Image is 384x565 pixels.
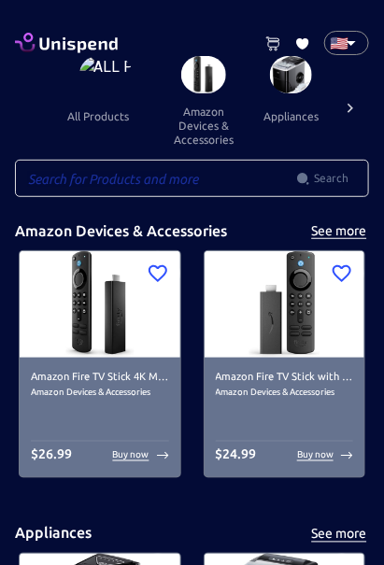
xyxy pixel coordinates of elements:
[159,93,249,158] button: amazon devices & accessories
[330,32,339,54] p: 🇺🇸
[15,221,227,241] h5: Amazon Devices & Accessories
[309,219,369,243] button: See more
[216,447,257,462] span: $ 24.99
[31,369,169,386] h6: Amazon Fire TV Stick 4K Max streaming device, Wi-Fi 6, Alexa Voice Remote (includes TV controls)
[314,169,348,188] span: Search
[249,93,334,138] button: appliances
[324,31,369,55] div: 🇺🇸
[20,251,180,358] img: Amazon Fire TV Stick 4K Max streaming device, Wi-Fi 6, Alexa Voice Remote (includes TV controls) ...
[309,523,369,546] button: See more
[216,369,354,386] h6: Amazon Fire TV Stick with Alexa Voice Remote (includes TV controls), free &amp; live TV without c...
[297,448,334,462] p: Buy now
[31,385,169,400] span: Amazon Devices & Accessories
[79,56,133,93] img: ALL PRODUCTS
[270,56,313,93] img: Appliances
[15,524,92,544] h5: Appliances
[15,160,296,197] input: Search for Products and more
[52,93,144,138] button: all products
[216,385,354,400] span: Amazon Devices & Accessories
[113,448,149,462] p: Buy now
[205,251,365,358] img: Amazon Fire TV Stick with Alexa Voice Remote (includes TV controls), free &amp; live TV without c...
[181,56,226,93] img: Amazon Devices & Accessories
[31,447,72,462] span: $ 26.99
